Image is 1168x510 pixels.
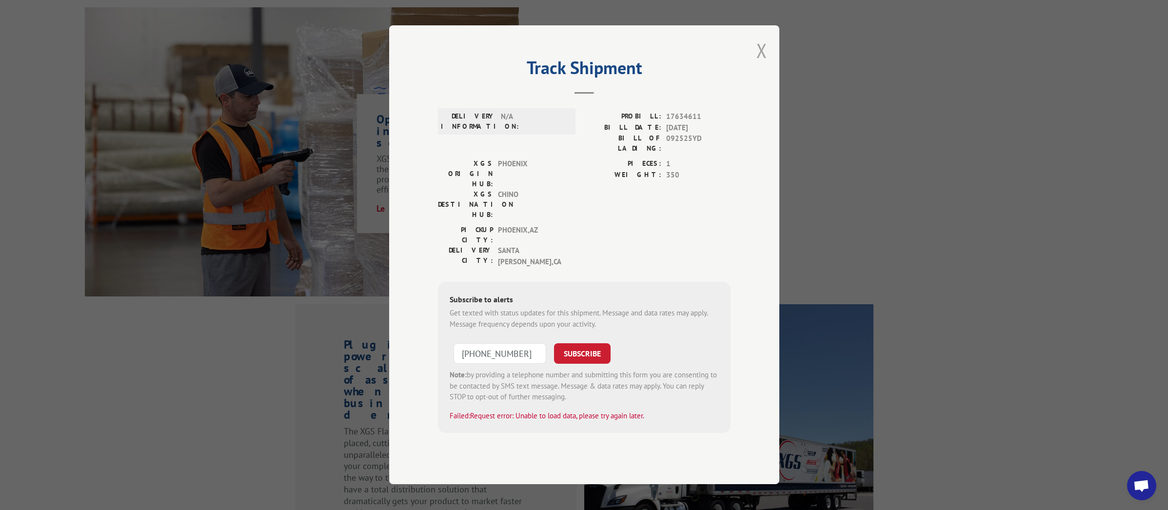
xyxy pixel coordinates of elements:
span: PHOENIX , AZ [498,225,564,245]
label: BILL DATE: [584,122,661,134]
div: Get texted with status updates for this shipment. Message and data rates may apply. Message frequ... [450,308,719,330]
label: PICKUP CITY: [438,225,493,245]
div: Open chat [1127,471,1156,500]
span: SANTA [PERSON_NAME] , CA [498,245,564,267]
span: 1 [666,158,731,170]
input: Phone Number [454,343,546,364]
div: Failed: Request error: Unable to load data, please try again later. [450,411,719,422]
label: BILL OF LADING: [584,133,661,154]
button: Close modal [756,38,767,63]
label: DELIVERY CITY: [438,245,493,267]
label: PIECES: [584,158,661,170]
h2: Track Shipment [438,61,731,79]
label: XGS DESTINATION HUB: [438,189,493,220]
span: N/A [501,111,567,132]
span: 092525YD [666,133,731,154]
div: by providing a telephone number and submitting this form you are consenting to be contacted by SM... [450,370,719,403]
strong: Note: [450,370,467,379]
label: XGS ORIGIN HUB: [438,158,493,189]
button: SUBSCRIBE [554,343,611,364]
div: Subscribe to alerts [450,294,719,308]
span: PHOENIX [498,158,564,189]
span: CHINO [498,189,564,220]
span: 17634611 [666,111,731,122]
span: [DATE] [666,122,731,134]
label: DELIVERY INFORMATION: [441,111,496,132]
label: PROBILL: [584,111,661,122]
span: 350 [666,170,731,181]
label: WEIGHT: [584,170,661,181]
